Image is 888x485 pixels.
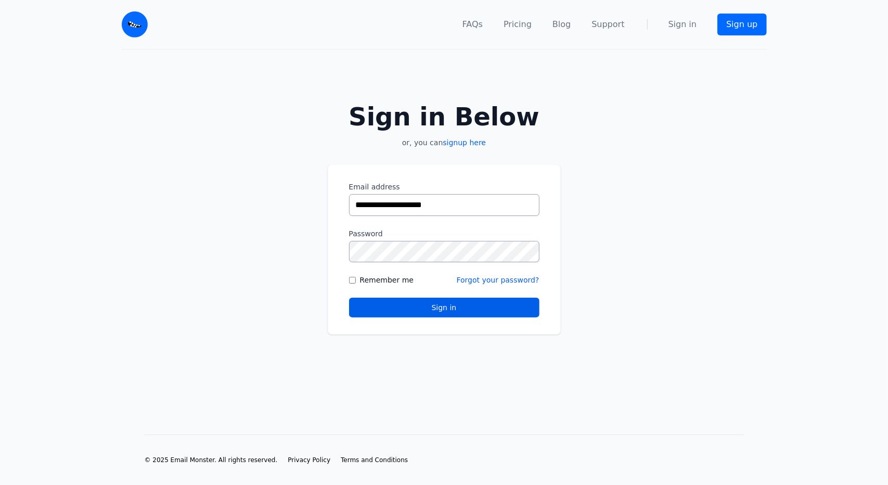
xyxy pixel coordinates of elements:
span: Privacy Policy [288,456,330,464]
a: Pricing [504,18,532,31]
a: Blog [552,18,571,31]
a: Terms and Conditions [341,456,408,464]
li: © 2025 Email Monster. All rights reserved. [145,456,278,464]
a: Privacy Policy [288,456,330,464]
span: Terms and Conditions [341,456,408,464]
label: Remember me [360,275,414,285]
a: FAQs [462,18,483,31]
h2: Sign in Below [328,104,561,129]
p: or, you can [328,137,561,148]
label: Email address [349,182,539,192]
img: Email Monster [122,11,148,37]
a: signup here [443,138,486,147]
a: Support [591,18,624,31]
button: Sign in [349,298,539,317]
a: Sign up [717,14,766,35]
a: Forgot your password? [457,276,539,284]
label: Password [349,228,539,239]
a: Sign in [668,18,697,31]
